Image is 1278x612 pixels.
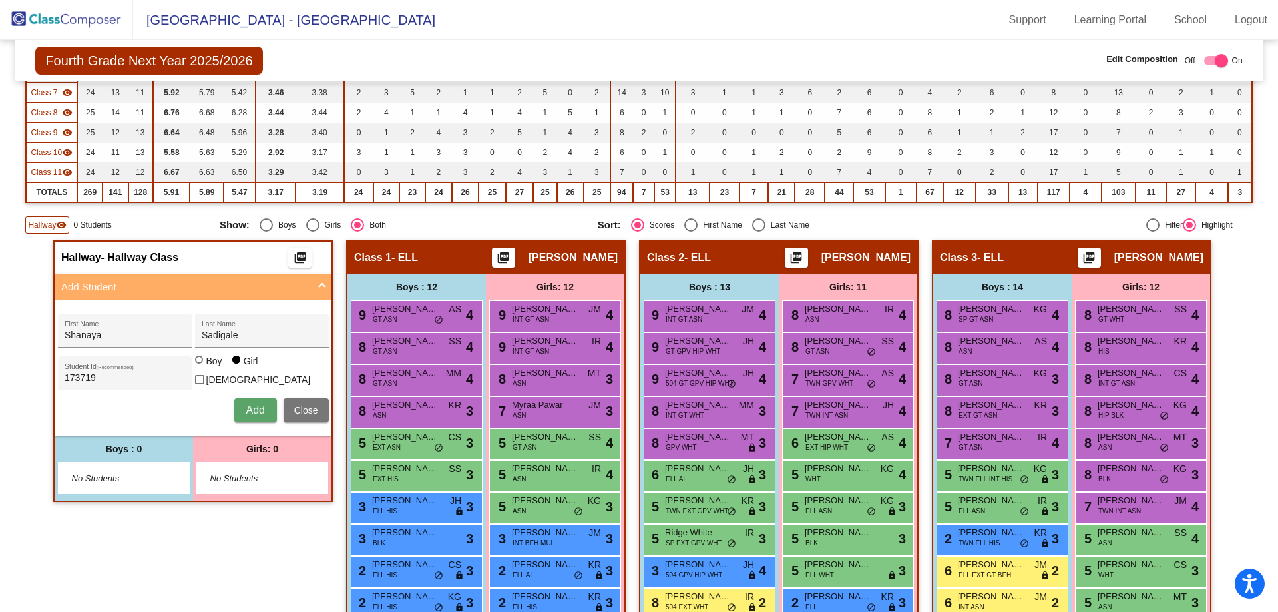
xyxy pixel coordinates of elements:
[479,182,506,202] td: 25
[917,83,943,103] td: 4
[1195,123,1228,143] td: 0
[103,83,128,103] td: 13
[1136,143,1166,162] td: 0
[1196,219,1233,231] div: Highlight
[610,123,633,143] td: 8
[73,219,111,231] span: 0 Students
[533,162,557,182] td: 3
[296,162,343,182] td: 3.42
[710,182,739,202] td: 23
[344,123,373,143] td: 0
[220,218,588,232] mat-radio-group: Select an option
[425,123,452,143] td: 4
[1164,9,1217,31] a: School
[506,123,533,143] td: 5
[1106,53,1178,66] span: Edit Composition
[373,182,400,202] td: 24
[710,143,739,162] td: 0
[354,251,391,264] span: Class 1
[224,123,256,143] td: 5.96
[479,143,506,162] td: 0
[1102,123,1136,143] td: 7
[654,143,676,162] td: 1
[795,83,825,103] td: 6
[190,123,223,143] td: 6.48
[344,182,373,202] td: 24
[153,83,190,103] td: 5.92
[452,162,479,182] td: 3
[610,103,633,123] td: 6
[1228,83,1251,103] td: 0
[479,103,506,123] td: 1
[917,162,943,182] td: 7
[202,330,321,341] input: Last Name
[492,248,515,268] button: Print Students Details
[710,83,739,103] td: 1
[943,83,975,103] td: 2
[220,219,250,231] span: Show:
[55,274,331,300] mat-expansion-panel-header: Add Student
[917,143,943,162] td: 8
[61,280,309,295] mat-panel-title: Add Student
[452,83,479,103] td: 1
[710,103,739,123] td: 0
[26,182,77,202] td: TOTALS
[479,83,506,103] td: 1
[479,123,506,143] td: 2
[479,162,506,182] td: 2
[976,162,1008,182] td: 2
[256,143,296,162] td: 2.92
[610,182,633,202] td: 94
[740,103,769,123] td: 1
[825,162,853,182] td: 7
[1038,103,1070,123] td: 12
[506,83,533,103] td: 2
[633,143,655,162] td: 0
[584,103,610,123] td: 1
[853,182,885,202] td: 53
[853,103,885,123] td: 6
[1102,83,1136,103] td: 13
[399,162,425,182] td: 1
[785,248,808,268] button: Print Students Details
[584,123,610,143] td: 3
[825,182,853,202] td: 44
[190,143,223,162] td: 5.63
[633,103,655,123] td: 0
[584,143,610,162] td: 2
[224,143,256,162] td: 5.29
[284,398,329,422] button: Close
[1070,123,1102,143] td: 0
[1008,103,1038,123] td: 1
[153,123,190,143] td: 6.64
[1136,182,1166,202] td: 11
[234,398,277,422] button: Add
[296,123,343,143] td: 3.40
[853,143,885,162] td: 9
[344,83,373,103] td: 2
[644,219,674,231] div: Scores
[296,83,343,103] td: 3.38
[633,83,655,103] td: 3
[853,123,885,143] td: 6
[943,162,975,182] td: 0
[62,147,73,158] mat-icon: visibility
[399,83,425,103] td: 5
[1070,83,1102,103] td: 0
[344,143,373,162] td: 3
[795,182,825,202] td: 28
[1070,162,1102,182] td: 1
[425,143,452,162] td: 3
[1070,182,1102,202] td: 4
[885,162,917,182] td: 0
[765,219,809,231] div: Last Name
[976,83,1008,103] td: 6
[62,107,73,118] mat-icon: visibility
[533,123,557,143] td: 1
[103,182,128,202] td: 141
[533,182,557,202] td: 25
[533,83,557,103] td: 5
[77,83,103,103] td: 24
[1070,103,1102,123] td: 0
[1136,162,1166,182] td: 0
